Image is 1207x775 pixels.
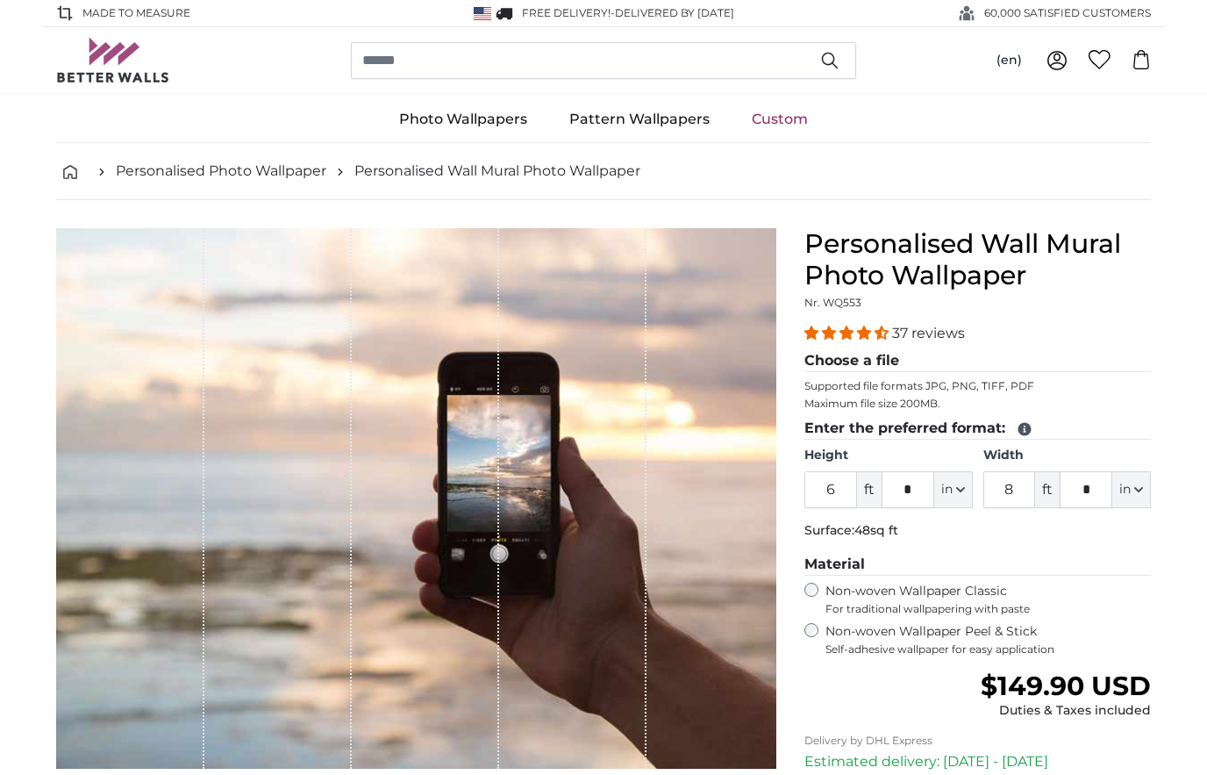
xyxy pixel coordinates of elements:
span: ft [1035,471,1060,508]
a: Pattern Wallpapers [548,97,731,142]
p: Maximum file size 200MB. [804,397,1151,411]
button: (en) [982,45,1036,76]
span: Made to Measure [82,5,190,21]
legend: Choose a file [804,350,1151,372]
span: in [941,481,953,499]
nav: breadcrumbs [56,143,1151,200]
p: Surface: [804,522,1151,540]
label: Width [983,447,1151,464]
legend: Enter the preferred format: [804,418,1151,440]
span: Nr. WQ553 [804,296,861,309]
p: Delivery by DHL Express [804,734,1151,748]
p: Supported file formats JPG, PNG, TIFF, PDF [804,379,1151,393]
a: Personalised Wall Mural Photo Wallpaper [354,161,640,182]
span: in [1119,481,1131,499]
label: Non-woven Wallpaper Peel & Stick [825,623,1151,657]
button: in [1112,471,1151,508]
span: FREE delivery! [522,6,611,19]
span: For traditional wallpapering with paste [825,602,1151,616]
span: Delivered by [DATE] [615,6,734,19]
span: $149.90 USD [981,670,1151,702]
a: Photo Wallpapers [378,97,548,142]
a: Personalised Photo Wallpaper [116,161,326,182]
h1: Personalised Wall Mural Photo Wallpaper [804,228,1151,291]
a: Custom [731,97,829,142]
label: Height [804,447,972,464]
button: in [934,471,973,508]
img: United States [474,7,491,20]
legend: Material [804,554,1151,576]
span: 37 reviews [892,325,965,341]
img: Betterwalls [56,38,170,83]
span: ft [857,471,882,508]
span: 48sq ft [854,522,898,538]
div: Duties & Taxes included [981,702,1151,720]
p: Estimated delivery: [DATE] - [DATE] [804,751,1151,772]
span: 60,000 SATISFIED CUSTOMERS [984,5,1151,21]
span: - [611,6,734,19]
span: Self-adhesive wallpaper for easy application [825,642,1151,657]
label: Non-woven Wallpaper Classic [825,583,1151,616]
span: 4.32 stars [804,325,892,341]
